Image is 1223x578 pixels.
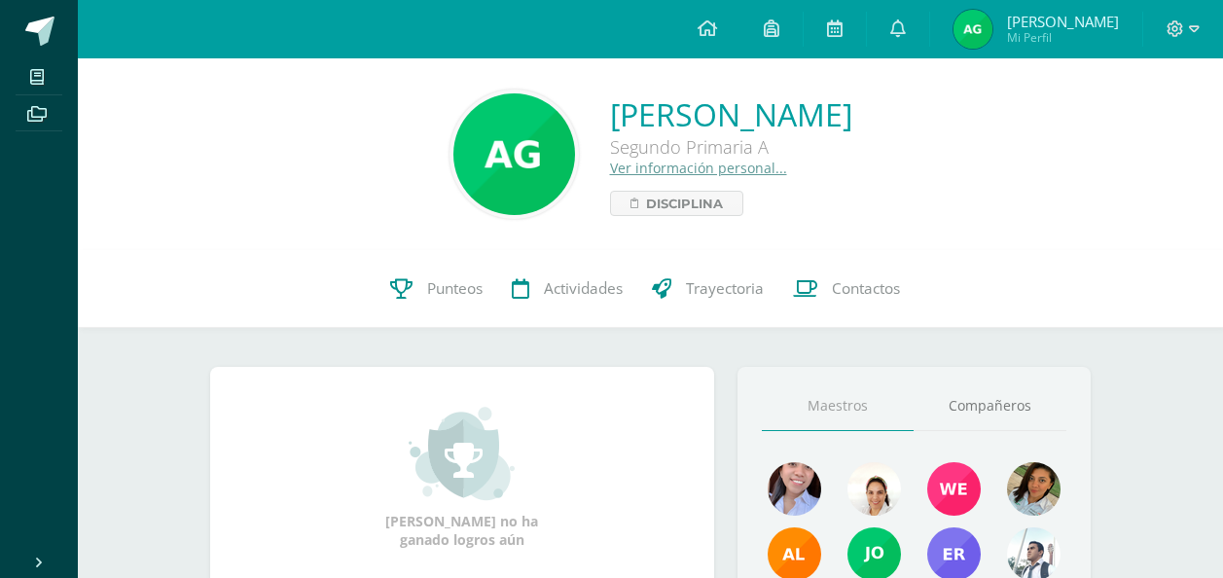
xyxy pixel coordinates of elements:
a: Ver información personal... [610,159,787,177]
img: 460759890ffa2989b34c7fbce31da318.png [847,462,901,516]
a: Compañeros [914,381,1066,431]
span: Punteos [427,278,483,299]
a: Punteos [376,250,497,328]
span: Trayectoria [686,278,764,299]
div: [PERSON_NAME] no ha ganado logros aún [365,405,559,549]
img: b16294842703ba8938c03d5d63ea822f.png [1007,462,1061,516]
span: Mi Perfil [1007,29,1119,46]
span: [PERSON_NAME] [1007,12,1119,31]
img: ae94e43ee06530328bbce3c11f4eb4c9.png [453,93,575,215]
img: 004b7dab916a732919bc4526a90f0e0d.png [768,462,821,516]
span: Contactos [832,278,900,299]
div: Segundo Primaria A [610,135,852,159]
a: Trayectoria [637,250,778,328]
span: Actividades [544,278,623,299]
a: Maestros [762,381,915,431]
a: Contactos [778,250,915,328]
img: achievement_small.png [409,405,515,502]
a: Actividades [497,250,637,328]
img: c258e8c1e4c0e54981bf318810a32cac.png [953,10,992,49]
a: Disciplina [610,191,743,216]
img: 30361c3a630d5363d42945be5d87c65c.png [927,462,981,516]
a: [PERSON_NAME] [610,93,852,135]
span: Disciplina [646,192,723,215]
